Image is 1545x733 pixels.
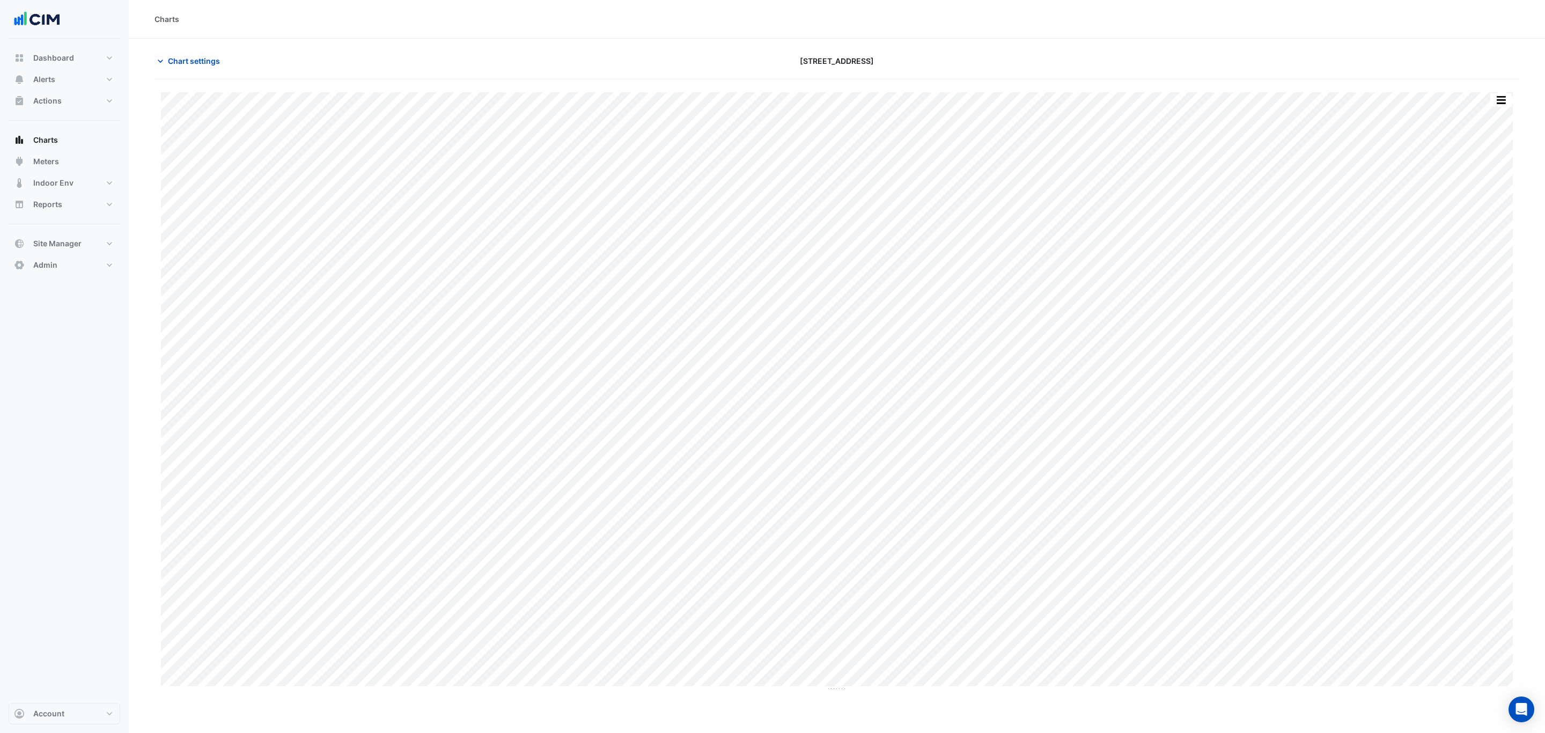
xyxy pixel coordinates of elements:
app-icon: Charts [14,135,25,145]
button: Chart settings [154,52,227,70]
span: Admin [33,260,57,270]
span: [STREET_ADDRESS] [800,55,874,67]
button: Indoor Env [9,172,120,194]
div: Open Intercom Messenger [1509,697,1534,722]
span: Account [33,708,64,719]
div: Charts [154,13,179,25]
app-icon: Reports [14,199,25,210]
app-icon: Indoor Env [14,178,25,188]
button: Site Manager [9,233,120,254]
app-icon: Actions [14,96,25,106]
span: Site Manager [33,238,82,249]
span: Actions [33,96,62,106]
span: Reports [33,199,62,210]
app-icon: Site Manager [14,238,25,249]
app-icon: Alerts [14,74,25,85]
button: Charts [9,129,120,151]
button: Account [9,703,120,724]
button: More Options [1490,93,1512,107]
img: Company Logo [13,9,61,30]
button: Meters [9,151,120,172]
app-icon: Admin [14,260,25,270]
button: Alerts [9,69,120,90]
span: Alerts [33,74,55,85]
span: Chart settings [168,55,220,67]
span: Indoor Env [33,178,73,188]
button: Reports [9,194,120,215]
app-icon: Dashboard [14,53,25,63]
button: Admin [9,254,120,276]
button: Dashboard [9,47,120,69]
button: Actions [9,90,120,112]
span: Meters [33,156,59,167]
span: Charts [33,135,58,145]
span: Dashboard [33,53,74,63]
app-icon: Meters [14,156,25,167]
